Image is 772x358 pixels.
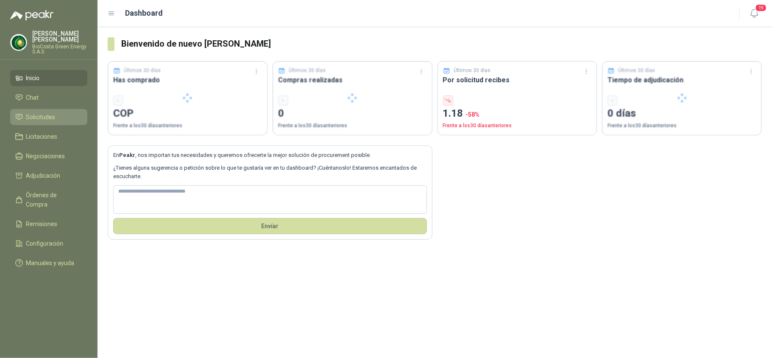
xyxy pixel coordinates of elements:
[443,75,592,85] h3: Por solicitud recibes
[26,132,58,141] span: Licitaciones
[113,151,427,159] p: En , nos importan tus necesidades y queremos ofrecerte la mejor solución de procurement posible.
[10,216,87,232] a: Remisiones
[113,164,427,181] p: ¿Tienes alguna sugerencia o petición sobre lo que te gustaría ver en tu dashboard? ¡Cuéntanoslo! ...
[10,109,87,125] a: Solicitudes
[10,89,87,106] a: Chat
[443,122,592,130] p: Frente a los 30 días anteriores
[26,112,56,122] span: Solicitudes
[26,219,58,229] span: Remisiones
[747,6,762,21] button: 19
[10,10,53,20] img: Logo peakr
[10,129,87,145] a: Licitaciones
[32,44,87,54] p: BioCosta Green Energy S.A.S
[26,151,65,161] span: Negociaciones
[32,31,87,42] p: [PERSON_NAME] [PERSON_NAME]
[10,70,87,86] a: Inicio
[26,93,39,102] span: Chat
[10,187,87,213] a: Órdenes de Compra
[454,67,491,75] p: Últimos 30 días
[121,37,762,50] h3: Bienvenido de nuevo [PERSON_NAME]
[10,255,87,271] a: Manuales y ayuda
[10,148,87,164] a: Negociaciones
[755,4,767,12] span: 19
[26,239,64,248] span: Configuración
[26,190,79,209] span: Órdenes de Compra
[10,235,87,252] a: Configuración
[26,171,61,180] span: Adjudicación
[443,106,592,122] p: 1.18
[125,7,163,19] h1: Dashboard
[113,218,427,234] button: Envíar
[466,111,480,118] span: -58 %
[119,152,135,158] b: Peakr
[26,258,75,268] span: Manuales y ayuda
[26,73,40,83] span: Inicio
[10,168,87,184] a: Adjudicación
[11,34,27,50] img: Company Logo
